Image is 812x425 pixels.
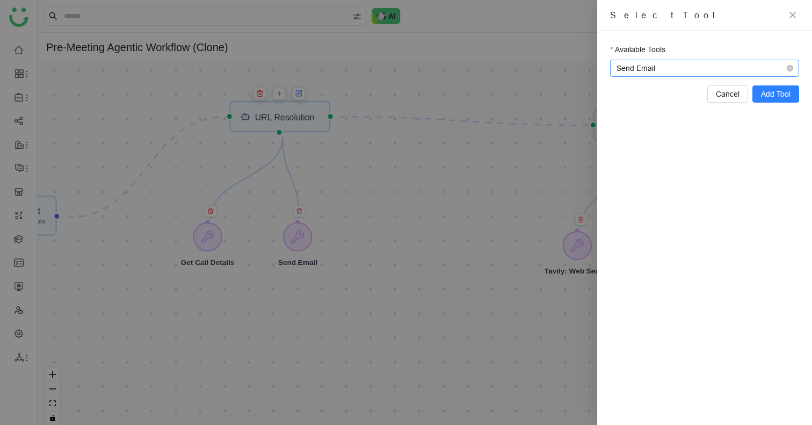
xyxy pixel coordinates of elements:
button: Add Tool [752,85,799,103]
span: close-circle [787,65,793,71]
span: Add Tool [761,88,791,100]
div: Select Tool [610,9,781,21]
label: Available Tools [610,44,665,55]
button: Cancel [707,85,748,103]
span: close [788,11,797,19]
span: Cancel [716,88,740,100]
span: Send Email [617,60,793,76]
button: Close [786,9,799,21]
